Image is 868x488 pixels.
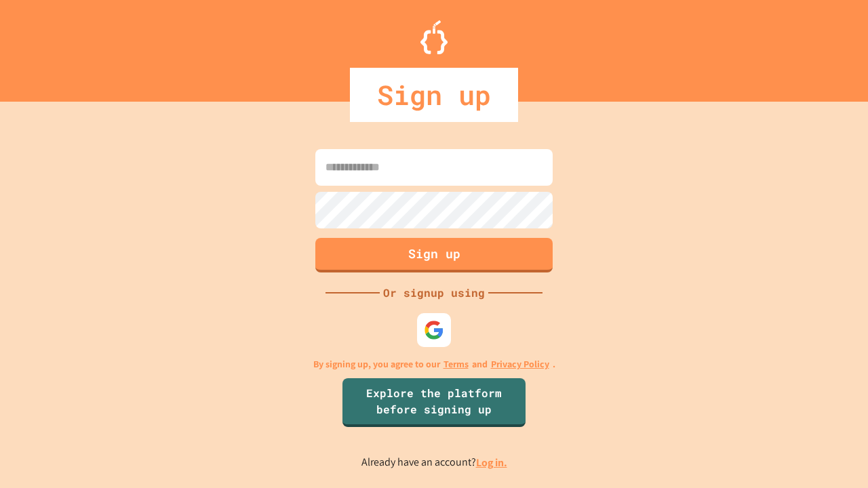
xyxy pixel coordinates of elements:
[491,357,549,371] a: Privacy Policy
[342,378,526,427] a: Explore the platform before signing up
[380,285,488,301] div: Or signup using
[420,20,448,54] img: Logo.svg
[476,455,507,470] a: Log in.
[350,68,518,122] div: Sign up
[315,238,553,272] button: Sign up
[424,320,444,340] img: google-icon.svg
[361,454,507,471] p: Already have an account?
[443,357,469,371] a: Terms
[313,357,555,371] p: By signing up, you agree to our and .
